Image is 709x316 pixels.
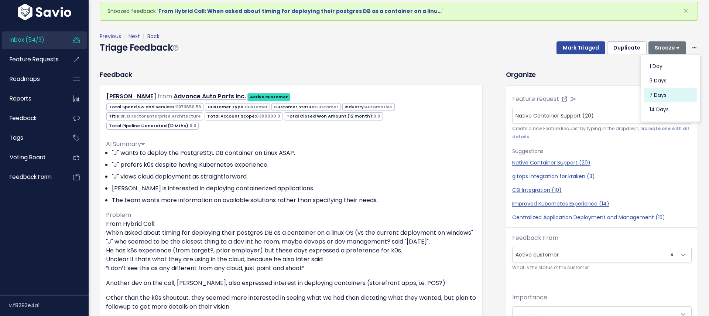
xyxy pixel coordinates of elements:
span: Reports [10,95,31,102]
a: create one with all details [512,126,689,139]
span: Sr. Director Enterprise Architecture [120,113,201,119]
li: "J" prefers k0s despite having Kubernetes experience. [112,160,476,169]
small: Create a new Feature Request by typing in the dropdown, or . [512,125,692,141]
button: 7 days [644,88,697,102]
p: Suggestions [512,147,692,156]
label: Feature request [512,95,559,103]
a: Reports [2,90,61,107]
span: Customer Status: [271,103,340,111]
button: Duplicate [607,41,647,55]
span: Roadmaps [10,75,40,83]
div: v.f8293e4a1 [9,296,89,315]
span: AI Summary [106,140,145,148]
a: Voting Board [2,149,61,166]
div: Snooze [641,55,700,122]
span: Native Container Support (20) [516,112,594,119]
button: Close [676,2,696,20]
a: From Hybrid Call: When asked about timing for deploying their postgres DB as a container on a linu… [158,7,442,15]
a: Centralized Application Deployment and Management (15) [512,214,692,221]
a: [PERSON_NAME] [106,92,156,101]
a: Previous [100,33,121,40]
span: Problem [106,211,131,219]
span: Active customer [513,247,677,262]
span: Customer Type: [205,103,270,111]
span: Feedback [10,114,37,122]
a: Feedback [2,110,61,127]
a: Tags [2,129,61,146]
span: Active customer [512,247,692,262]
span: Total Pipeline Generated (12 Mths): [106,122,199,130]
span: Customer [315,104,338,110]
img: logo-white.9d6f32f41409.svg [16,4,73,20]
span: 0.0 [373,113,380,119]
p: From Hybrid Call: When asked about timing for deploying their postgres DB as a container on a lin... [106,220,476,273]
button: Snooze [648,41,686,55]
li: "J" views cloud deployment as straightforward. [112,172,476,181]
div: Snoozed feedback ' ' [100,2,698,21]
p: Other than the k0s shoutout, they seemed more interested in seeing what we had than dictating wha... [106,293,476,311]
h4: Triage Feedback [100,41,178,54]
a: Advance Auto Parts Inc. [174,92,246,101]
label: Importance [512,293,547,302]
span: Total Closed Won Amount (12 month): [284,112,383,120]
span: × [683,5,688,17]
h3: Organize [506,69,698,79]
a: Feedback form [2,169,61,186]
span: | [141,33,146,40]
span: Total Account Scope: [205,112,282,120]
span: Industry: [342,103,395,111]
a: Roadmaps [2,71,61,88]
button: Mark Triaged [556,41,605,55]
a: Inbox (54/3) [2,31,61,48]
span: Customer [244,104,268,110]
span: | [123,33,127,40]
a: Improved Kubernetes Experience (14) [512,200,692,208]
span: Title: [106,112,203,120]
button: 14 days [644,102,697,117]
li: The team wants more information on available solutions rather than specifying their needs. [112,196,476,205]
span: Total Spend SW and Services: [106,103,203,111]
a: CSI Integration (10) [512,186,692,194]
span: 6300000.0 [256,113,280,119]
span: Feature Requests [10,55,59,63]
small: What is the status of the customer [512,264,692,272]
label: Feedback From [512,234,558,242]
span: 0.0 [189,123,196,129]
strong: Active customer [250,94,288,100]
span: Voting Board [10,153,45,161]
a: Feature Requests [2,51,61,68]
span: × [670,247,674,262]
p: Another dev on the call, [PERSON_NAME], also expressed interest in deploying containers (storefro... [106,279,476,288]
li: "J" wants to deploy the PostgreSQL DB container on Linux ASAP. [112,149,476,157]
span: Tags [10,134,23,142]
button: 3 days [644,74,697,88]
span: Automotive [365,104,392,110]
h3: Feedback [100,69,132,79]
span: from [158,92,172,101]
a: Native Container Support (20) [512,159,692,167]
span: Inbox (54/3) [10,36,44,44]
li: [PERSON_NAME] is interested in deploying containerized applications. [112,184,476,193]
button: 1 day [644,59,697,74]
span: Feedback form [10,173,52,181]
span: 2973650.56 [176,104,201,110]
a: Next [129,33,140,40]
a: gitops integration for kraken (3) [512,173,692,180]
a: Back [147,33,160,40]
